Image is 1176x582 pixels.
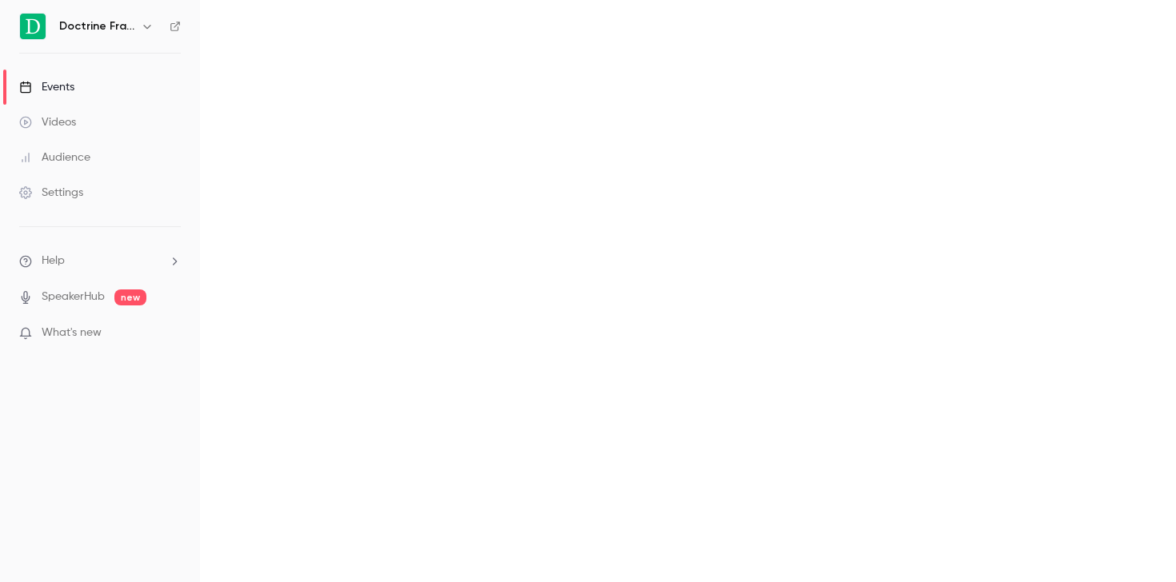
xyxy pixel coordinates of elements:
[42,289,105,305] a: SpeakerHub
[59,18,134,34] h6: Doctrine France
[114,289,146,305] span: new
[19,185,83,201] div: Settings
[20,14,46,39] img: Doctrine France
[19,114,76,130] div: Videos
[42,253,65,269] span: Help
[19,253,181,269] li: help-dropdown-opener
[19,149,90,165] div: Audience
[42,325,102,341] span: What's new
[19,79,74,95] div: Events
